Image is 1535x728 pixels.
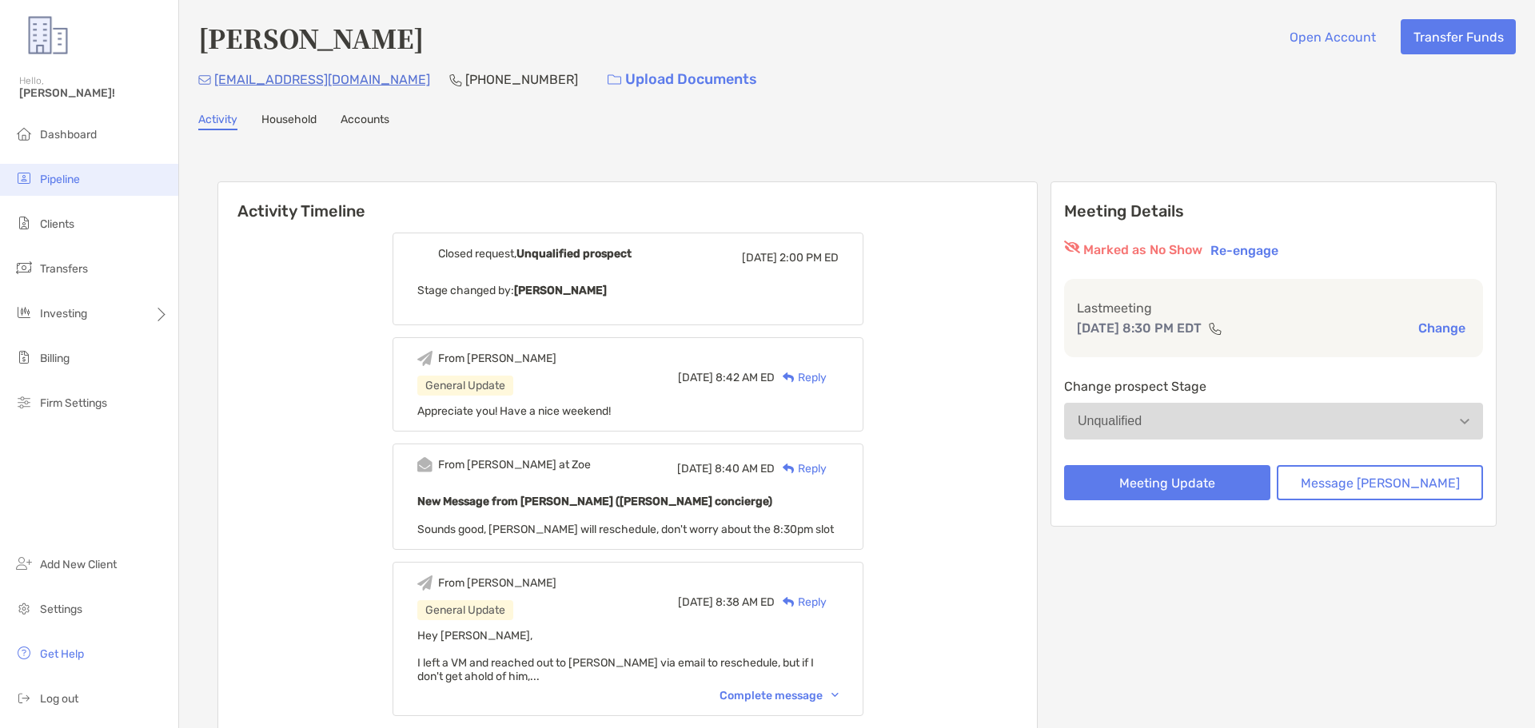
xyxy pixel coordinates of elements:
b: Unqualified prospect [516,247,632,261]
span: Appreciate you! Have a nice weekend! [417,404,611,418]
p: [PHONE_NUMBER] [465,70,578,90]
span: 8:42 AM ED [716,371,775,384]
img: communication type [1208,322,1222,335]
button: Message [PERSON_NAME] [1277,465,1483,500]
button: Change [1413,320,1470,336]
span: 8:38 AM ED [716,595,775,609]
img: Email Icon [198,75,211,85]
img: dashboard icon [14,124,34,143]
img: Event icon [417,246,433,261]
span: 8:40 AM ED [715,462,775,475]
img: get-help icon [14,643,34,662]
a: Household [261,113,317,130]
span: [DATE] [742,251,777,265]
p: Last meeting [1077,298,1470,318]
img: Zoe Logo [19,6,77,64]
span: Billing [40,352,70,365]
button: Open Account [1277,19,1388,54]
span: Sounds good, [PERSON_NAME] will reschedule, don't worry about the 8:30pm slot [417,523,834,536]
span: Get Help [40,647,84,661]
div: From [PERSON_NAME] [438,352,556,365]
div: Closed request, [438,247,632,261]
p: Marked as No Show [1083,241,1202,260]
p: Stage changed by: [417,280,839,300]
img: Reply icon [783,372,795,383]
p: [EMAIL_ADDRESS][DOMAIN_NAME] [214,70,430,90]
img: pipeline icon [14,169,34,188]
span: Investing [40,307,87,320]
img: Reply icon [783,463,795,474]
span: Pipeline [40,173,80,186]
button: Transfer Funds [1401,19,1516,54]
b: [PERSON_NAME] [514,284,607,297]
img: Reply icon [783,597,795,607]
img: Open dropdown arrow [1460,419,1469,424]
img: clients icon [14,213,34,233]
img: firm-settings icon [14,392,34,412]
div: Unqualified [1078,414,1142,428]
img: Phone Icon [449,74,462,86]
p: Meeting Details [1064,201,1483,221]
button: Re-engage [1206,241,1283,260]
span: Hey [PERSON_NAME], I left a VM and reached out to [PERSON_NAME] via email to reschedule, but if I... [417,629,814,683]
span: [DATE] [678,371,713,384]
div: Reply [775,460,827,477]
img: logout icon [14,688,34,707]
span: [DATE] [677,462,712,475]
div: Complete message [720,689,839,702]
div: Reply [775,594,827,611]
h6: Activity Timeline [218,182,1037,221]
div: From [PERSON_NAME] at Zoe [438,458,591,471]
span: [DATE] [678,595,713,609]
b: New Message from [PERSON_NAME] ([PERSON_NAME] concierge) [417,495,772,508]
img: Chevron icon [831,693,839,698]
p: Change prospect Stage [1064,376,1483,396]
a: Accounts [341,113,389,130]
img: button icon [608,74,621,86]
span: Add New Client [40,558,117,571]
div: From [PERSON_NAME] [438,576,556,590]
a: Activity [198,113,237,130]
span: [PERSON_NAME]! [19,86,169,100]
button: Meeting Update [1064,465,1270,500]
p: [DATE] 8:30 PM EDT [1077,318,1202,338]
img: investing icon [14,303,34,322]
h4: [PERSON_NAME] [198,19,424,56]
div: Reply [775,369,827,386]
div: General Update [417,600,513,620]
span: Transfers [40,262,88,276]
span: Log out [40,692,78,706]
span: Settings [40,603,82,616]
span: Dashboard [40,128,97,141]
a: Upload Documents [597,62,767,97]
div: General Update [417,376,513,396]
img: red eyr [1064,241,1080,253]
span: Clients [40,217,74,231]
span: Firm Settings [40,396,107,410]
img: settings icon [14,599,34,618]
img: add_new_client icon [14,554,34,573]
img: Event icon [417,457,433,472]
img: billing icon [14,348,34,367]
img: Event icon [417,575,433,591]
button: Unqualified [1064,403,1483,440]
img: transfers icon [14,258,34,277]
img: Event icon [417,351,433,366]
span: 2:00 PM ED [779,251,839,265]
